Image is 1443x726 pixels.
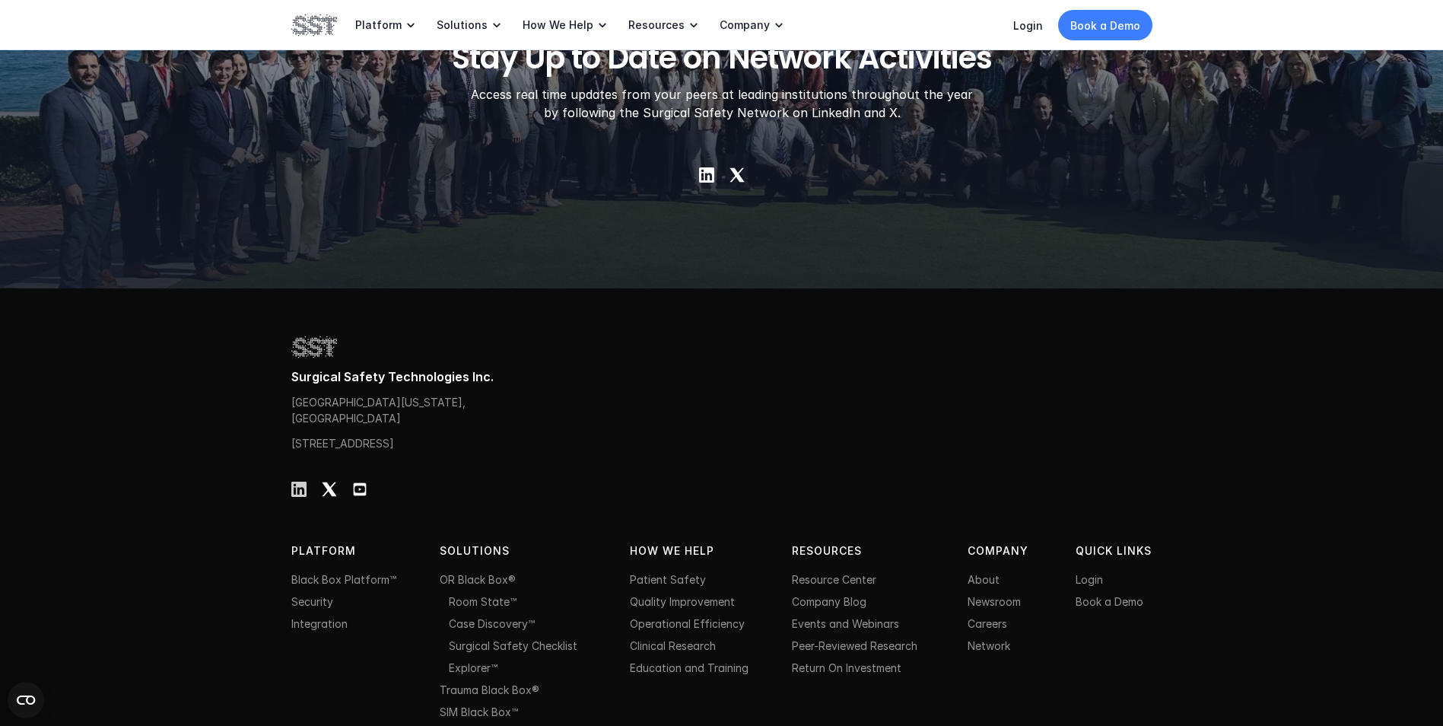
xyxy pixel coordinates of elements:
a: Resource Center [792,573,876,586]
button: Open CMP widget [8,682,44,718]
a: Trauma Black Box® [440,683,539,696]
p: Access real time updates from your peers at leading institutions throughout the year by following... [463,85,980,122]
p: How We Help [523,18,593,32]
h3: Stay Up to Date on Network Activities [377,38,1066,78]
a: Quality Improvement [630,595,735,608]
img: SST logo [291,12,337,38]
a: Return On Investment [792,661,901,674]
p: [STREET_ADDRESS] [291,435,439,451]
a: Peer-Reviewed Research [792,639,917,652]
a: About [968,573,1000,586]
p: Company [968,543,1032,559]
p: Solutions [440,543,537,559]
a: SIM Black Box™ [440,705,518,718]
a: Network [968,639,1010,652]
p: Surgical Safety Technologies Inc. [291,369,1152,385]
a: Security [291,595,333,608]
a: Login [1076,573,1103,586]
a: Black Box Platform™ [291,573,396,586]
p: QUICK LINKS [1076,543,1152,559]
p: Resources [628,18,685,32]
a: Explorer™ [449,661,497,674]
a: Careers [968,617,1007,630]
a: Room State™ [449,595,516,608]
p: HOW WE HELP [630,543,724,559]
a: Education and Training [630,661,749,674]
a: Login [1013,19,1043,32]
a: Operational Efficiency [630,617,745,630]
a: Events and Webinars [792,617,899,630]
a: OR Black Box® [440,573,516,586]
a: Book a Demo [1058,10,1152,40]
p: PLATFORM [291,543,386,559]
img: Youtube Logo [352,482,367,497]
a: Patient Safety [630,573,706,586]
p: [GEOGRAPHIC_DATA][US_STATE], [GEOGRAPHIC_DATA] [291,394,474,426]
a: Surgical Safety Checklist [449,639,577,652]
a: Book a Demo [1076,595,1143,608]
a: Integration [291,617,348,630]
a: Newsroom [968,595,1021,608]
img: SST logo [291,334,337,360]
p: Platform [355,18,402,32]
a: Clinical Research [630,639,716,652]
p: Solutions [437,18,488,32]
a: Company Blog [792,595,866,608]
p: Book a Demo [1070,18,1140,33]
a: Case Discovery™ [449,617,535,630]
p: Resources [792,543,924,559]
p: Company [720,18,770,32]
